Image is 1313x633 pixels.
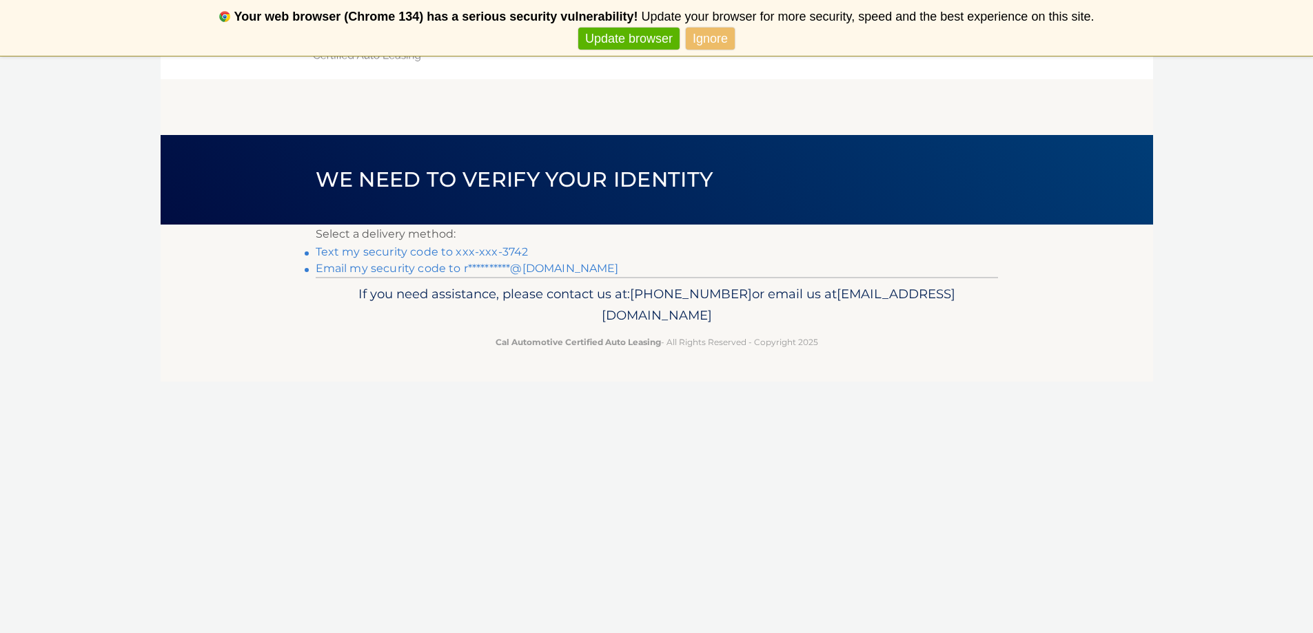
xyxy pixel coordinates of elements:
[686,28,735,50] a: Ignore
[496,337,661,347] strong: Cal Automotive Certified Auto Leasing
[641,10,1094,23] span: Update your browser for more security, speed and the best experience on this site.
[630,286,752,302] span: [PHONE_NUMBER]
[316,245,529,258] a: Text my security code to xxx-xxx-3742
[325,335,989,349] p: - All Rights Reserved - Copyright 2025
[316,167,713,192] span: We need to verify your identity
[325,283,989,327] p: If you need assistance, please contact us at: or email us at
[578,28,680,50] a: Update browser
[234,10,638,23] b: Your web browser (Chrome 134) has a serious security vulnerability!
[316,225,998,244] p: Select a delivery method:
[316,262,619,275] a: Email my security code to r**********@[DOMAIN_NAME]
